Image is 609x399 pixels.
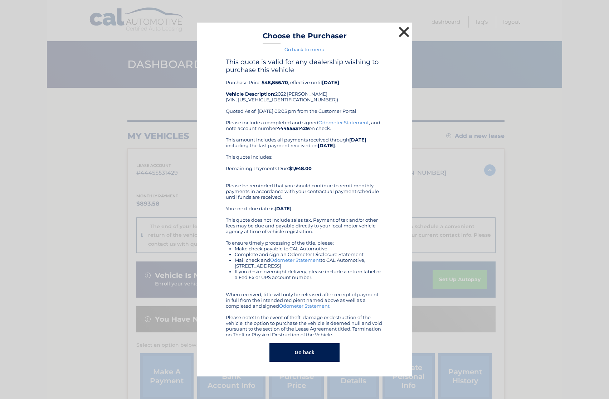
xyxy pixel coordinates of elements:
h3: Choose the Purchaser [263,32,347,44]
button: Go back [269,343,339,362]
h4: This quote is valid for any dealership wishing to purchase this vehicle [226,58,383,74]
button: × [397,25,411,39]
li: Mail check and to CAL Automotive, [STREET_ADDRESS] [235,257,383,269]
a: Go back to menu [284,47,325,52]
b: 44455531429 [277,125,309,131]
li: If you desire overnight delivery, please include a return label or a Fed Ex or UPS account number. [235,269,383,280]
b: [DATE] [274,206,292,211]
b: [DATE] [349,137,366,143]
li: Make check payable to CAL Automotive [235,246,383,251]
div: This quote includes: Remaining Payments Due: [226,154,383,177]
a: Odometer Statement [270,257,321,263]
b: $1,948.00 [289,165,312,171]
a: Odometer Statement [279,303,330,309]
b: [DATE] [318,143,335,148]
b: [DATE] [322,80,339,85]
li: Complete and sign an Odometer Disclosure Statement [235,251,383,257]
div: Purchase Price: , effective until 2022 [PERSON_NAME] (VIN: [US_VEHICLE_IDENTIFICATION_NUMBER]) Qu... [226,58,383,120]
div: Please include a completed and signed , and note account number on check. This amount includes al... [226,120,383,337]
a: Odometer Statement [318,120,369,125]
strong: Vehicle Description: [226,91,275,97]
b: $48,856.70 [262,80,288,85]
